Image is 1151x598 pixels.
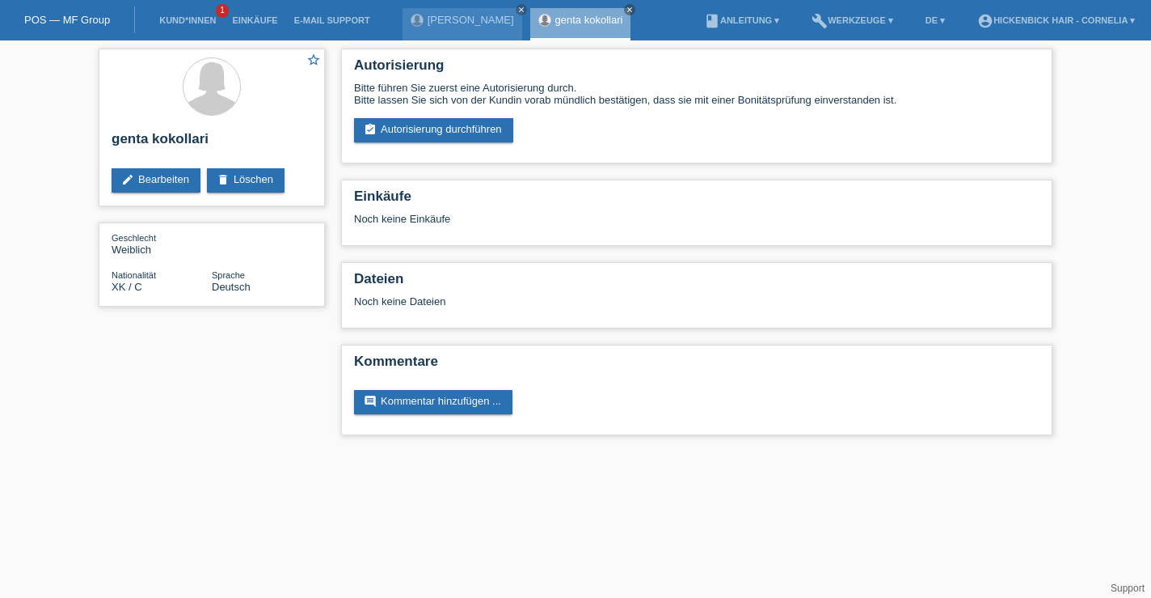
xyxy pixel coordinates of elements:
[151,15,224,25] a: Kund*innen
[112,270,156,280] span: Nationalität
[207,168,285,193] a: deleteLöschen
[354,82,1039,106] div: Bitte führen Sie zuerst eine Autorisierung durch. Bitte lassen Sie sich von der Kundin vorab münd...
[803,15,901,25] a: buildWerkzeuge ▾
[917,15,953,25] a: DE ▾
[354,295,848,307] div: Noch keine Dateien
[704,13,720,29] i: book
[121,173,134,186] i: edit
[224,15,285,25] a: Einkäufe
[354,213,1039,237] div: Noch keine Einkäufe
[812,13,828,29] i: build
[624,4,635,15] a: close
[286,15,378,25] a: E-Mail Support
[555,14,623,26] a: genta kokollari
[212,281,251,293] span: Deutsch
[1111,583,1145,594] a: Support
[112,281,142,293] span: Kosovo / C / 04.01.2005
[306,53,321,67] i: star_border
[112,168,200,193] a: editBearbeiten
[626,6,634,14] i: close
[217,173,230,186] i: delete
[364,123,377,136] i: assignment_turned_in
[969,15,1143,25] a: account_circleHickenbick Hair - Cornelia ▾
[354,271,1039,295] h2: Dateien
[354,354,1039,378] h2: Kommentare
[517,6,525,14] i: close
[216,4,229,18] span: 1
[354,118,513,142] a: assignment_turned_inAutorisierung durchführen
[112,233,156,243] span: Geschlecht
[428,14,514,26] a: [PERSON_NAME]
[696,15,787,25] a: bookAnleitung ▾
[112,231,212,256] div: Weiblich
[354,390,512,414] a: commentKommentar hinzufügen ...
[24,14,110,26] a: POS — MF Group
[212,270,245,280] span: Sprache
[364,395,377,408] i: comment
[354,57,1039,82] h2: Autorisierung
[306,53,321,70] a: star_border
[516,4,527,15] a: close
[112,131,312,155] h2: genta kokollari
[977,13,993,29] i: account_circle
[354,189,1039,213] h2: Einkäufe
